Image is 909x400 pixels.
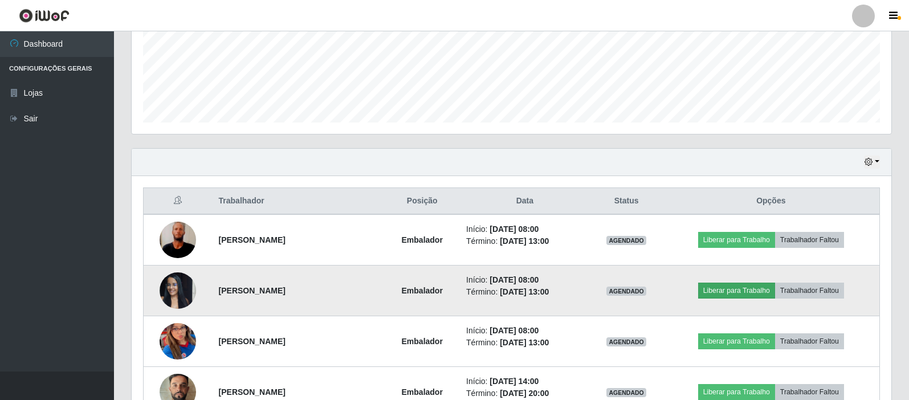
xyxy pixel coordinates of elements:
[466,387,584,399] li: Término:
[402,387,443,397] strong: Embalador
[663,188,880,215] th: Opções
[698,384,775,400] button: Liberar para Trabalho
[775,384,844,400] button: Trabalhador Faltou
[606,236,646,245] span: AGENDADO
[402,235,443,244] strong: Embalador
[490,326,539,335] time: [DATE] 08:00
[490,275,539,284] time: [DATE] 08:00
[466,337,584,349] li: Término:
[490,225,539,234] time: [DATE] 08:00
[500,236,549,246] time: [DATE] 13:00
[466,286,584,298] li: Término:
[402,286,443,295] strong: Embalador
[466,274,584,286] li: Início:
[160,302,196,381] img: 1756911875276.jpeg
[698,283,775,299] button: Liberar para Trabalho
[219,235,286,244] strong: [PERSON_NAME]
[385,188,459,215] th: Posição
[466,235,584,247] li: Término:
[466,325,584,337] li: Início:
[775,232,844,248] button: Trabalhador Faltou
[160,199,196,280] img: 1751591398028.jpeg
[466,375,584,387] li: Início:
[698,333,775,349] button: Liberar para Trabalho
[500,287,549,296] time: [DATE] 13:00
[606,388,646,397] span: AGENDADO
[19,9,70,23] img: CoreUI Logo
[698,232,775,248] button: Liberar para Trabalho
[219,337,286,346] strong: [PERSON_NAME]
[590,188,663,215] th: Status
[775,283,844,299] button: Trabalhador Faltou
[160,266,196,315] img: 1737733011541.jpeg
[606,287,646,296] span: AGENDADO
[459,188,590,215] th: Data
[466,223,584,235] li: Início:
[775,333,844,349] button: Trabalhador Faltou
[500,338,549,347] time: [DATE] 13:00
[606,337,646,346] span: AGENDADO
[490,377,539,386] time: [DATE] 14:00
[500,389,549,398] time: [DATE] 20:00
[219,286,286,295] strong: [PERSON_NAME]
[402,337,443,346] strong: Embalador
[219,387,286,397] strong: [PERSON_NAME]
[212,188,385,215] th: Trabalhador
